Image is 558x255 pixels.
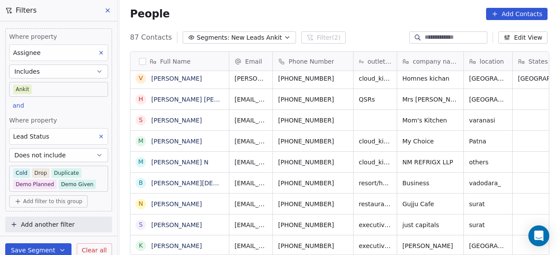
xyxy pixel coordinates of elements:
span: QSRs [359,95,391,104]
span: [PHONE_NUMBER] [278,158,348,167]
span: vadodara_ [469,179,507,187]
span: [EMAIL_ADDRESS][DOMAIN_NAME] [235,221,267,229]
span: [EMAIL_ADDRESS][DOMAIN_NAME] [235,179,267,187]
span: executive_kitchens [359,221,391,229]
span: location [480,57,504,66]
span: Homnes kichan [402,74,458,83]
a: [PERSON_NAME] [PERSON_NAME] [151,96,255,103]
div: N [139,199,143,208]
div: S [139,116,143,125]
span: [PHONE_NUMBER] [278,221,348,229]
span: [PERSON_NAME][EMAIL_ADDRESS][DOMAIN_NAME] [235,74,267,83]
span: company name [413,57,459,66]
div: s [139,220,143,229]
div: H [139,95,143,104]
span: surat [469,200,507,208]
span: [PHONE_NUMBER] [278,179,348,187]
span: Mrs [PERSON_NAME] [402,95,458,104]
div: M [138,136,143,146]
span: cloud_kitchen [359,74,391,83]
span: Mom's Kitchen [402,116,458,125]
span: 87 Contacts [130,32,172,43]
div: B [139,178,143,187]
span: Segments: [197,33,229,42]
span: [PHONE_NUMBER] [278,200,348,208]
a: [PERSON_NAME] [151,138,202,145]
span: cloud_kitchen [359,137,391,146]
div: V [139,74,143,83]
a: [PERSON_NAME] N [151,159,208,166]
span: others [469,158,507,167]
div: outlet type [354,52,397,71]
span: [GEOGRAPHIC_DATA] [469,95,507,104]
span: [GEOGRAPHIC_DATA] [469,74,507,83]
span: New Leads Ankit [231,33,282,42]
span: [EMAIL_ADDRESS][DOMAIN_NAME] [235,158,267,167]
div: M [138,157,143,167]
div: Email [229,52,272,71]
span: Full Name [160,57,191,66]
span: States [528,57,548,66]
span: resort/hotels [359,179,391,187]
button: Filter(2) [301,31,346,44]
a: [PERSON_NAME] [151,242,202,249]
span: Gujju Cafe [402,200,458,208]
span: restaurants [359,200,391,208]
a: [PERSON_NAME] [151,75,202,82]
span: Business [402,179,458,187]
span: surat [469,221,507,229]
span: [EMAIL_ADDRESS][DOMAIN_NAME] [235,137,267,146]
button: Edit View [498,31,548,44]
span: [EMAIL_ADDRESS][DOMAIN_NAME] [235,241,267,250]
span: varanasi [469,116,507,125]
div: Phone Number [273,52,353,71]
span: [PHONE_NUMBER] [278,95,348,104]
div: location [464,52,512,71]
span: [PERSON_NAME] [402,241,458,250]
span: [PHONE_NUMBER] [278,137,348,146]
span: executive_kitchens [359,241,391,250]
span: NM REFRIGX LLP [402,158,458,167]
span: [GEOGRAPHIC_DATA] [469,241,507,250]
span: [EMAIL_ADDRESS][DOMAIN_NAME] [235,95,267,104]
span: just capitals [402,221,458,229]
span: [PHONE_NUMBER] [278,241,348,250]
button: Add Contacts [486,8,548,20]
span: People [130,7,170,20]
span: outlet type [367,57,391,66]
div: company name [397,52,463,71]
span: [EMAIL_ADDRESS][DOMAIN_NAME] [235,200,267,208]
span: [PHONE_NUMBER] [278,74,348,83]
a: [PERSON_NAME][DEMOGRAPHIC_DATA] [151,180,271,187]
div: k [139,241,143,250]
span: Patna [469,137,507,146]
div: Open Intercom Messenger [528,225,549,246]
span: [PHONE_NUMBER] [278,116,348,125]
a: [PERSON_NAME] [151,221,202,228]
span: [EMAIL_ADDRESS][DOMAIN_NAME] [235,116,267,125]
span: Phone Number [289,57,334,66]
span: cloud_kitchen [359,158,391,167]
a: [PERSON_NAME] [151,117,202,124]
span: My Choice [402,137,458,146]
span: Email [245,57,262,66]
div: Full Name [130,52,229,71]
a: [PERSON_NAME] [151,201,202,207]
